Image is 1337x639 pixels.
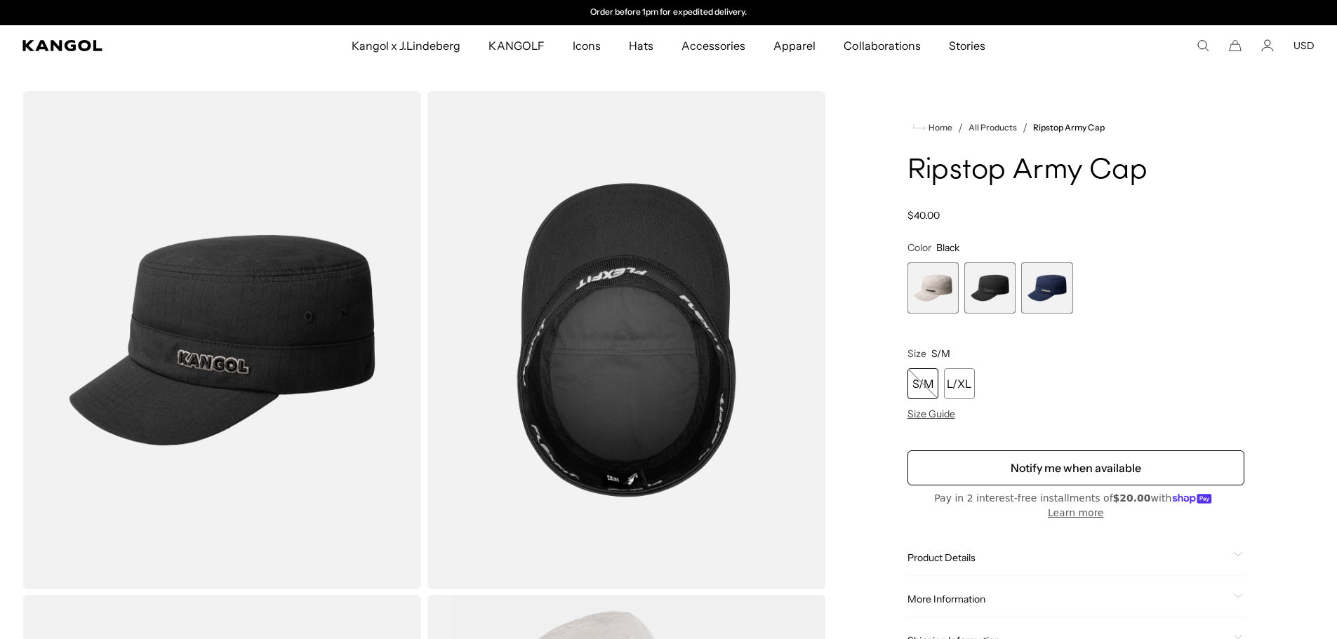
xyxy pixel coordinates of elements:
[573,25,601,66] span: Icons
[907,241,931,254] span: Color
[1261,39,1274,52] a: Account
[949,25,985,66] span: Stories
[936,241,959,254] span: Black
[907,262,959,314] label: Grey
[524,7,813,18] slideshow-component: Announcement bar
[830,25,934,66] a: Collaborations
[907,593,1228,605] span: More Information
[615,25,667,66] a: Hats
[22,40,232,51] a: Kangol
[952,119,963,136] li: /
[969,123,1017,133] a: All Products
[352,25,461,66] span: Kangol x J.Lindeberg
[1033,123,1104,133] a: Ripstop Army Cap
[931,347,950,360] span: S/M
[844,25,920,66] span: Collaborations
[907,262,959,314] div: 1 of 3
[1293,39,1315,52] button: USD
[474,25,558,66] a: KANGOLF
[1229,39,1242,52] button: Cart
[907,368,938,399] div: S/M
[907,209,940,222] span: $40.00
[773,25,816,66] span: Apparel
[681,25,745,66] span: Accessories
[488,25,544,66] span: KANGOLF
[944,368,975,399] div: L/XL
[1021,262,1072,314] div: 3 of 3
[559,25,615,66] a: Icons
[907,347,926,360] span: Size
[22,91,421,589] img: color-black
[1021,262,1072,314] label: Navy
[935,25,999,66] a: Stories
[907,408,955,420] span: Size Guide
[907,119,1244,136] nav: breadcrumbs
[524,7,813,18] div: 2 of 2
[913,121,952,134] a: Home
[907,551,1228,564] span: Product Details
[759,25,830,66] a: Apparel
[524,7,813,18] div: Announcement
[427,91,825,589] img: color-black
[964,262,1016,314] label: Black
[667,25,759,66] a: Accessories
[964,262,1016,314] div: 2 of 3
[338,25,475,66] a: Kangol x J.Lindeberg
[590,7,747,18] p: Order before 1pm for expedited delivery.
[907,156,1244,187] h1: Ripstop Army Cap
[629,25,653,66] span: Hats
[1197,39,1209,52] summary: Search here
[1017,119,1027,136] li: /
[907,450,1244,485] button: Notify me when available
[926,123,952,133] span: Home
